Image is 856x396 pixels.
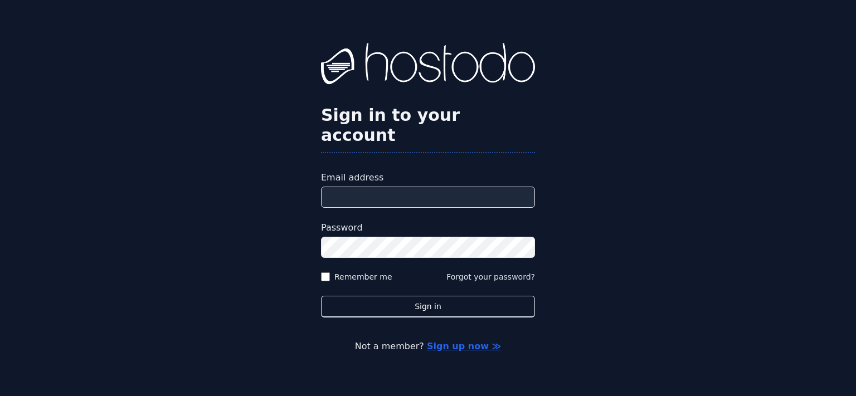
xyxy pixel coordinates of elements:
h2: Sign in to your account [321,105,535,145]
button: Forgot your password? [446,271,535,282]
p: Not a member? [53,340,802,353]
img: Hostodo [321,43,535,87]
label: Password [321,221,535,234]
label: Remember me [334,271,392,282]
label: Email address [321,171,535,184]
a: Sign up now ≫ [427,341,501,351]
button: Sign in [321,296,535,317]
